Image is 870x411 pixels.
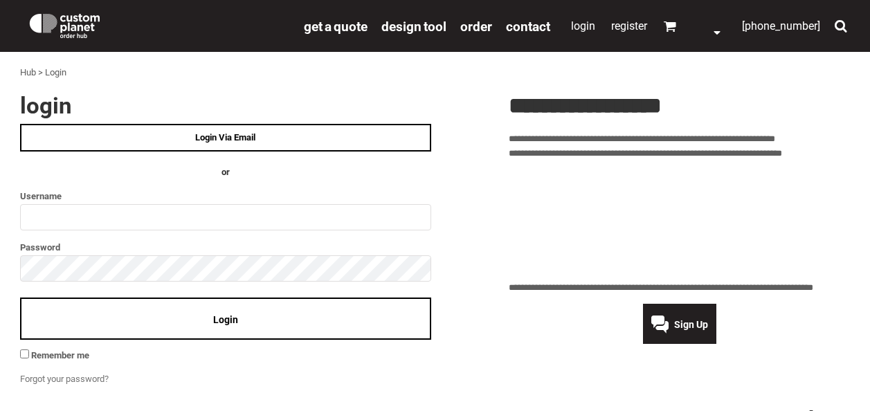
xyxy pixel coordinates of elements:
a: get a quote [304,18,368,34]
a: Register [611,19,647,33]
div: > [38,66,43,80]
h2: Login [20,94,431,117]
a: Login Via Email [20,124,431,152]
div: Login [45,66,66,80]
span: order [460,19,492,35]
iframe: Customer reviews powered by Trustpilot [509,169,850,273]
a: Contact [506,18,550,34]
span: Contact [506,19,550,35]
img: Custom Planet [27,10,102,38]
label: Username [20,188,431,204]
h4: OR [20,165,431,180]
span: Sign Up [674,319,708,330]
a: Forgot your password? [20,374,109,384]
span: Remember me [31,350,89,360]
a: order [460,18,492,34]
span: Login Via Email [195,132,255,143]
a: Custom Planet [20,3,297,45]
a: design tool [381,18,446,34]
a: Hub [20,67,36,77]
label: Password [20,239,431,255]
input: Remember me [20,349,29,358]
span: design tool [381,19,446,35]
span: Login [213,314,238,325]
span: [PHONE_NUMBER] [742,19,820,33]
a: Login [571,19,595,33]
span: get a quote [304,19,368,35]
